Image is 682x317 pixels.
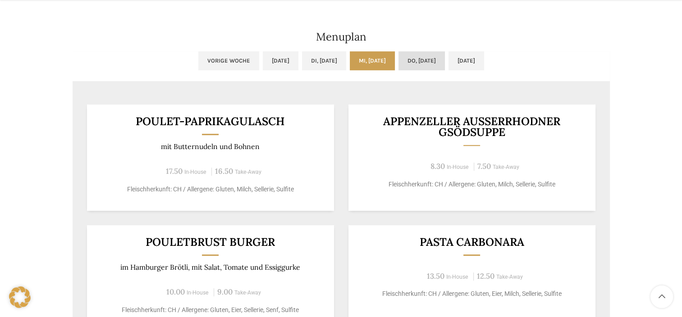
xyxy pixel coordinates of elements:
[427,271,444,281] span: 13.50
[98,236,323,248] h3: Pouletbrust Burger
[493,164,519,170] span: Take-Away
[430,161,445,171] span: 8.30
[359,236,584,248] h3: Pasta Carbonara
[166,166,183,176] span: 17.50
[198,51,259,70] a: Vorige Woche
[302,51,346,70] a: Di, [DATE]
[350,51,395,70] a: Mi, [DATE]
[496,274,523,280] span: Take-Away
[98,142,323,151] p: mit Butternudeln und Bohnen
[215,166,233,176] span: 16.50
[187,290,209,296] span: In-House
[477,271,494,281] span: 12.50
[359,180,584,189] p: Fleischherkunft: CH / Allergene: Gluten, Milch, Sellerie, Sulfite
[359,289,584,299] p: Fleischherkunft: CH / Allergene: Gluten, Eier, Milch, Sellerie, Sulfite
[263,51,298,70] a: [DATE]
[235,169,261,175] span: Take-Away
[73,32,610,42] h2: Menuplan
[98,116,323,127] h3: Poulet-Paprikagulasch
[446,274,468,280] span: In-House
[449,51,484,70] a: [DATE]
[184,169,206,175] span: In-House
[217,287,233,297] span: 9.00
[359,116,584,138] h3: Appenzeller Ausserrhodner Gsödsuppe
[398,51,445,70] a: Do, [DATE]
[447,164,469,170] span: In-House
[98,185,323,194] p: Fleischherkunft: CH / Allergene: Gluten, Milch, Sellerie, Sulfite
[166,287,185,297] span: 10.00
[234,290,261,296] span: Take-Away
[477,161,491,171] span: 7.50
[98,263,323,272] p: im Hamburger Brötli, mit Salat, Tomate und Essiggurke
[650,285,673,308] a: Scroll to top button
[98,305,323,315] p: Fleischherkunft: CH / Allergene: Gluten, Eier, Sellerie, Senf, Sulfite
